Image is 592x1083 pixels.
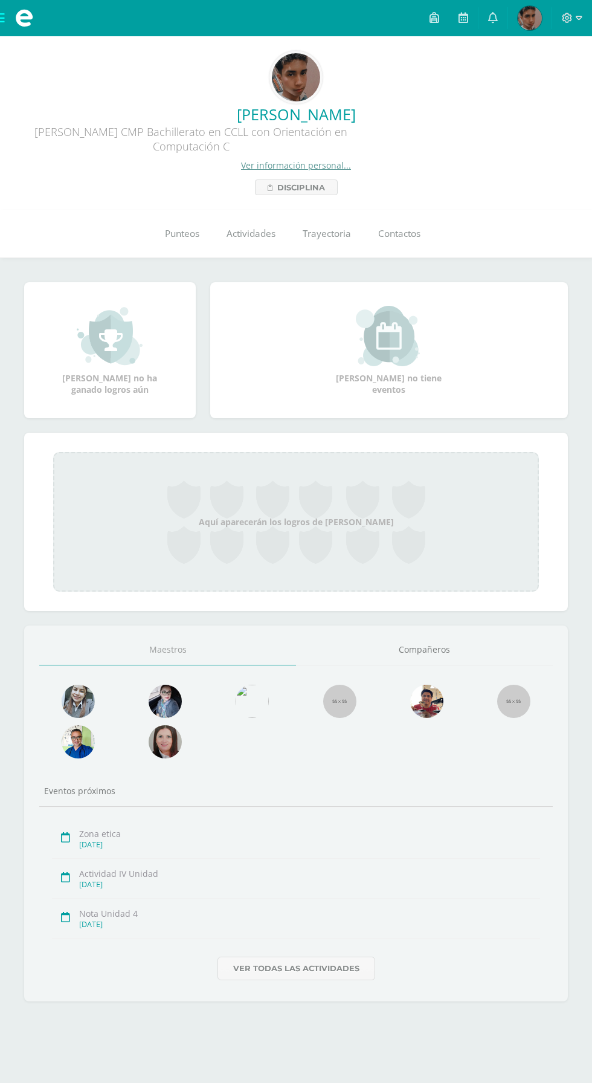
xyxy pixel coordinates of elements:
a: Compañeros [296,635,553,665]
img: 55x55 [497,685,530,718]
a: Ver todas las actividades [217,957,375,980]
span: Actividades [227,227,275,240]
a: Punteos [151,210,213,258]
a: Disciplina [255,179,338,195]
div: [DATE] [79,879,540,890]
a: Ver información personal... [241,160,351,171]
a: Maestros [39,635,296,665]
div: [DATE] [79,839,540,850]
img: 9f0756336bf76ef3afc8cadeb96d1fce.png [518,6,542,30]
span: Punteos [165,227,199,240]
img: achievement_small.png [77,306,143,366]
div: Nota Unidad 4 [79,908,540,919]
div: Eventos próximos [39,785,553,797]
div: [PERSON_NAME] no tiene eventos [329,306,449,395]
div: [DATE] [79,919,540,929]
div: Actividad IV Unidad [79,868,540,879]
div: [PERSON_NAME] CMP Bachillerato en CCLL con Orientación en Computación C [10,124,372,160]
img: 55x55 [323,685,356,718]
img: ef2a102ca6f3fdb3845743509d8d1b3f.png [272,53,320,102]
img: b8baad08a0802a54ee139394226d2cf3.png [149,685,182,718]
div: Zona etica [79,828,540,839]
img: event_small.png [356,306,422,366]
a: [PERSON_NAME] [10,104,582,124]
img: 11152eb22ca3048aebc25a5ecf6973a7.png [410,685,443,718]
a: Contactos [364,210,434,258]
a: Trayectoria [289,210,364,258]
span: Disciplina [277,180,325,195]
div: Aquí aparecerán los logros de [PERSON_NAME] [53,452,539,592]
img: 45bd7986b8947ad7e5894cbc9b781108.png [62,685,95,718]
div: [PERSON_NAME] no ha ganado logros aún [50,306,170,395]
img: 67c3d6f6ad1c930a517675cdc903f95f.png [149,725,182,758]
span: Contactos [378,227,420,240]
span: Trayectoria [303,227,351,240]
a: Actividades [213,210,289,258]
img: 10741f48bcca31577cbcd80b61dad2f3.png [62,725,95,758]
img: c25c8a4a46aeab7e345bf0f34826bacf.png [236,685,269,718]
